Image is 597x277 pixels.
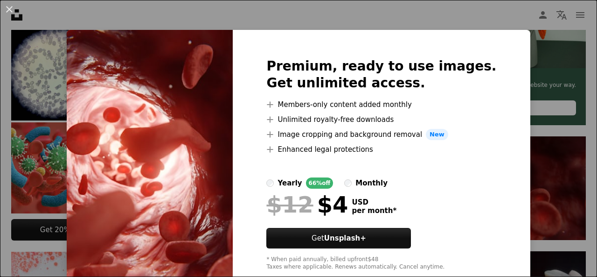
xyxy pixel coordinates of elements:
span: $12 [266,192,313,217]
span: USD [352,198,396,206]
button: GetUnsplash+ [266,228,411,249]
strong: Unsplash+ [324,234,366,242]
h2: Premium, ready to use images. Get unlimited access. [266,58,496,92]
input: monthly [344,179,352,187]
div: yearly [278,178,302,189]
div: * When paid annually, billed upfront $48 Taxes where applicable. Renews automatically. Cancel any... [266,256,496,271]
span: per month * [352,206,396,215]
input: yearly66%off [266,179,274,187]
span: New [426,129,448,140]
li: Members-only content added monthly [266,99,496,110]
li: Image cropping and background removal [266,129,496,140]
div: $4 [266,192,348,217]
div: monthly [355,178,388,189]
li: Enhanced legal protections [266,144,496,155]
div: 66% off [306,178,333,189]
li: Unlimited royalty-free downloads [266,114,496,125]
